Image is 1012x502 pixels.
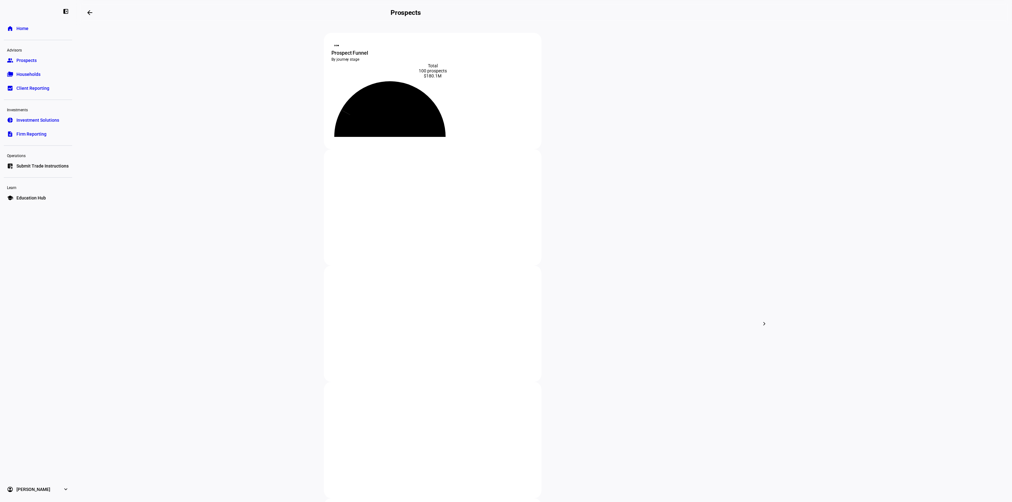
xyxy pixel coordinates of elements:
[7,85,13,91] eth-mat-symbol: bid_landscape
[7,117,13,123] eth-mat-symbol: pie_chart
[7,131,13,137] eth-mat-symbol: description
[331,49,534,57] div: Prospect Funnel
[4,22,72,35] a: homeHome
[331,63,534,68] div: Total
[4,45,72,54] div: Advisors
[16,25,28,32] span: Home
[16,71,40,77] span: Households
[4,105,72,114] div: Investments
[16,131,46,137] span: Firm Reporting
[16,195,46,201] span: Education Hub
[761,320,768,328] mat-icon: chevron_right
[4,128,72,140] a: descriptionFirm Reporting
[7,163,13,169] eth-mat-symbol: list_alt_add
[4,82,72,95] a: bid_landscapeClient Reporting
[16,85,49,91] span: Client Reporting
[4,183,72,192] div: Learn
[4,54,72,67] a: groupProspects
[63,8,69,15] eth-mat-symbol: left_panel_close
[16,486,50,493] span: [PERSON_NAME]
[331,73,534,78] div: $180.1M
[16,117,59,123] span: Investment Solutions
[63,486,69,493] eth-mat-symbol: expand_more
[4,114,72,126] a: pie_chartInvestment Solutions
[7,57,13,64] eth-mat-symbol: group
[16,57,37,64] span: Prospects
[7,71,13,77] eth-mat-symbol: folder_copy
[4,68,72,81] a: folder_copyHouseholds
[391,9,421,16] h2: Prospects
[333,42,340,49] mat-icon: steppers
[7,486,13,493] eth-mat-symbol: account_circle
[4,151,72,160] div: Operations
[7,195,13,201] eth-mat-symbol: school
[331,57,534,62] div: By journey stage
[331,68,534,73] div: 100 prospects
[16,163,69,169] span: Submit Trade Instructions
[86,9,94,16] mat-icon: arrow_backwards
[7,25,13,32] eth-mat-symbol: home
